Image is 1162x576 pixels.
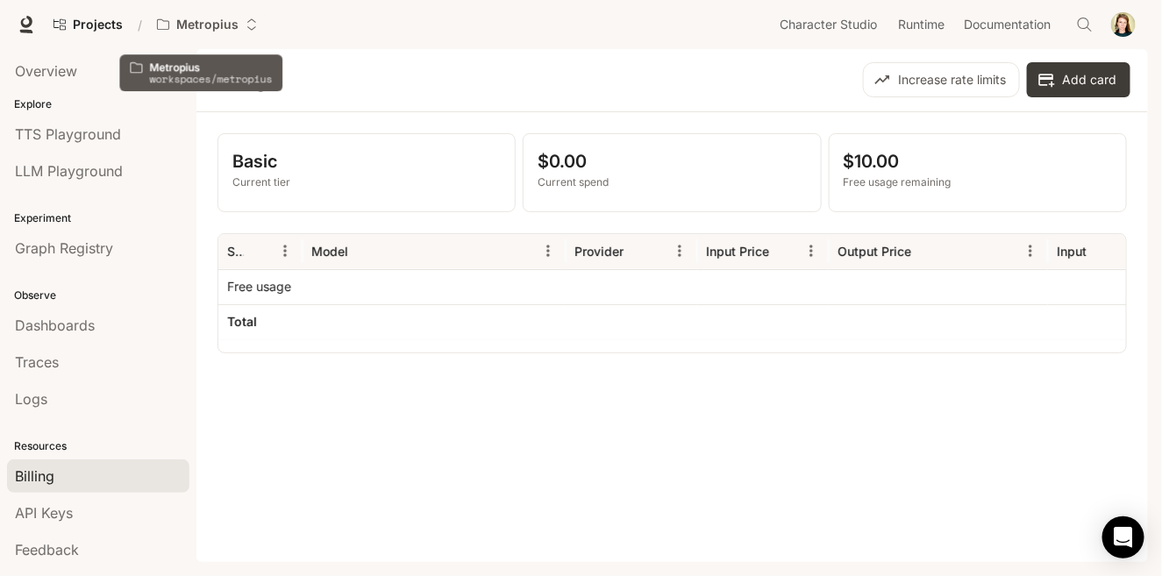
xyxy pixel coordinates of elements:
[272,238,298,264] button: Menu
[227,313,257,331] h6: Total
[863,62,1020,97] button: Increase rate limits
[149,61,272,73] p: Metropius
[227,278,291,295] p: Free usage
[957,7,1064,42] a: Documentation
[667,238,693,264] button: Menu
[798,238,824,264] button: Menu
[149,7,266,42] button: Open workspace menu
[1123,238,1149,264] button: Menu
[350,238,376,264] button: Sort
[1102,516,1144,558] div: Open Intercom Messenger
[898,14,945,36] span: Runtime
[1106,7,1141,42] button: User avatar
[1057,244,1087,259] div: Input
[1017,238,1044,264] button: Menu
[844,148,1112,174] p: $10.00
[131,16,149,34] div: /
[574,244,624,259] div: Provider
[1111,12,1136,37] img: User avatar
[227,244,244,259] div: Service
[773,7,889,42] a: Character Studio
[535,238,561,264] button: Menu
[232,174,501,190] p: Current tier
[780,14,877,36] span: Character Studio
[149,73,272,84] p: workspaces/metropius
[246,238,272,264] button: Sort
[538,148,806,174] p: $0.00
[1027,62,1130,97] button: Add card
[1067,7,1102,42] button: Open Command Menu
[73,18,123,32] span: Projects
[311,244,348,259] div: Model
[176,18,239,32] p: Metropius
[964,14,1051,36] span: Documentation
[844,174,1112,190] p: Free usage remaining
[232,148,501,174] p: Basic
[913,238,939,264] button: Sort
[838,244,911,259] div: Output Price
[891,7,955,42] a: Runtime
[1088,238,1115,264] button: Sort
[625,238,652,264] button: Sort
[46,7,131,42] a: Go to projects
[538,174,806,190] p: Current spend
[771,238,797,264] button: Sort
[706,244,769,259] div: Input Price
